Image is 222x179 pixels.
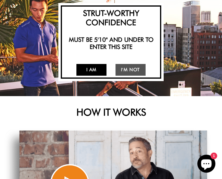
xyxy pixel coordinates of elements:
a: I'm Not [116,64,146,76]
h2: Strut-Worthy Confidence [64,8,158,27]
a: I Am [76,64,106,76]
inbox-online-store-chat: Shopify online store chat [196,155,217,174]
h2: Must be 5'10" and under to enter this site [64,36,158,50]
h2: HOW IT WORKS [7,107,215,118]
